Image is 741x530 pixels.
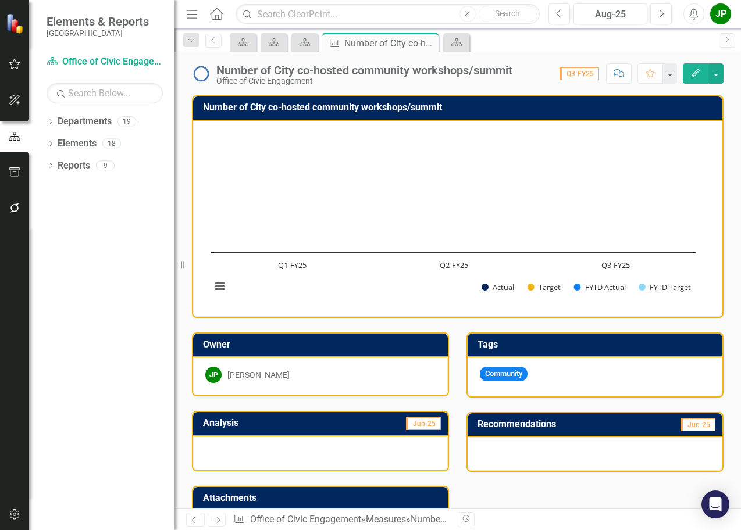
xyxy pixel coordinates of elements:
[639,282,692,292] button: Show FYTD Target
[102,139,121,149] div: 18
[192,65,211,83] img: No Information
[278,260,307,270] text: Q1-FY25
[440,260,468,270] text: Q2-FY25
[96,160,115,170] div: 9
[480,367,528,381] span: Community
[47,55,163,69] a: Office of Civic Engagement
[205,130,710,305] div: Chart. Highcharts interactive chart.
[573,3,647,24] button: Aug-25
[411,514,646,525] div: Number of City co-hosted community workshops/summit
[58,115,112,128] a: Departments
[58,137,97,151] a: Elements
[574,282,626,292] button: Show FYTD Actual
[701,490,729,518] div: Open Intercom Messenger
[233,513,449,527] div: » »
[601,260,630,270] text: Q3-FY25
[212,278,228,295] button: View chart menu, Chart
[203,418,322,428] h3: Analysis
[227,369,290,381] div: [PERSON_NAME]
[47,83,163,103] input: Search Below...
[478,339,717,350] h3: Tags
[528,282,561,292] button: Show Target
[205,130,702,305] svg: Interactive chart
[344,36,436,51] div: Number of City co-hosted community workshops/summit
[710,3,731,24] button: JP
[6,13,26,34] img: ClearPoint Strategy
[478,419,642,429] h3: Recommendations
[203,493,442,503] h3: Attachments
[216,77,512,85] div: Office of Civic Engagement
[578,8,643,22] div: Aug-25
[681,418,715,431] span: Jun-25
[250,514,361,525] a: Office of Civic Engagement
[495,9,520,18] span: Search
[236,4,540,24] input: Search ClearPoint...
[47,15,149,28] span: Elements & Reports
[560,67,599,80] span: Q3-FY25
[47,28,149,38] small: [GEOGRAPHIC_DATA]
[482,282,514,292] button: Show Actual
[203,102,717,113] h3: Number of City co-hosted community workshops/summit
[479,6,537,22] button: Search
[406,417,441,430] span: Jun-25
[58,159,90,173] a: Reports
[366,514,406,525] a: Measures
[203,339,442,350] h3: Owner
[216,64,512,77] div: Number of City co-hosted community workshops/summit
[205,367,222,383] div: JP
[117,117,136,127] div: 19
